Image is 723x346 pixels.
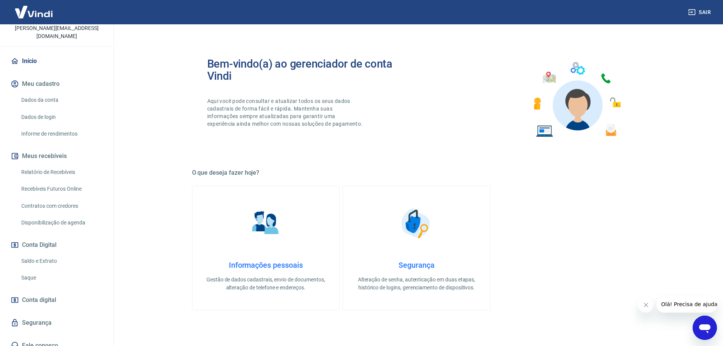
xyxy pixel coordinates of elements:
button: Meu cadastro [9,76,104,92]
a: Saldo e Extrato [18,253,104,269]
iframe: Botão para abrir a janela de mensagens [693,316,717,340]
button: Sair [687,5,714,19]
h2: Bem-vindo(a) ao gerenciador de conta Vindi [207,58,417,82]
span: Conta digital [22,295,56,305]
a: Início [9,53,104,70]
a: Informações pessoaisInformações pessoaisGestão de dados cadastrais, envio de documentos, alteraçã... [192,186,340,310]
img: Imagem de um avatar masculino com diversos icones exemplificando as funcionalidades do gerenciado... [527,58,626,142]
p: Gestão de dados cadastrais, envio de documentos, alteração de telefone e endereços. [205,276,327,292]
h4: Segurança [355,261,478,270]
a: Segurança [9,314,104,331]
button: Conta Digital [9,237,104,253]
a: SegurançaSegurançaAlteração de senha, autenticação em duas etapas, histórico de logins, gerenciam... [343,186,490,310]
a: Disponibilização de agenda [18,215,104,231]
a: Relatório de Recebíveis [18,164,104,180]
a: Recebíveis Futuros Online [18,181,104,197]
iframe: Fechar mensagem [638,297,654,313]
p: [PERSON_NAME][EMAIL_ADDRESS][DOMAIN_NAME] [6,24,107,40]
h4: Informações pessoais [205,261,327,270]
a: Contratos com credores [18,198,104,214]
img: Vindi [9,0,58,24]
span: Olá! Precisa de ajuda? [5,5,64,11]
img: Informações pessoais [247,204,285,242]
a: Dados de login [18,109,104,125]
a: Conta digital [9,292,104,308]
h5: O que deseja fazer hoje? [192,169,641,177]
p: Aqui você pode consultar e atualizar todos os seus dados cadastrais de forma fácil e rápida. Mant... [207,97,364,128]
img: Segurança [397,204,435,242]
a: Informe de rendimentos [18,126,104,142]
a: Dados da conta [18,92,104,108]
p: Alteração de senha, autenticação em duas etapas, histórico de logins, gerenciamento de dispositivos. [355,276,478,292]
iframe: Mensagem da empresa [657,296,717,313]
button: Meus recebíveis [9,148,104,164]
a: Saque [18,270,104,286]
